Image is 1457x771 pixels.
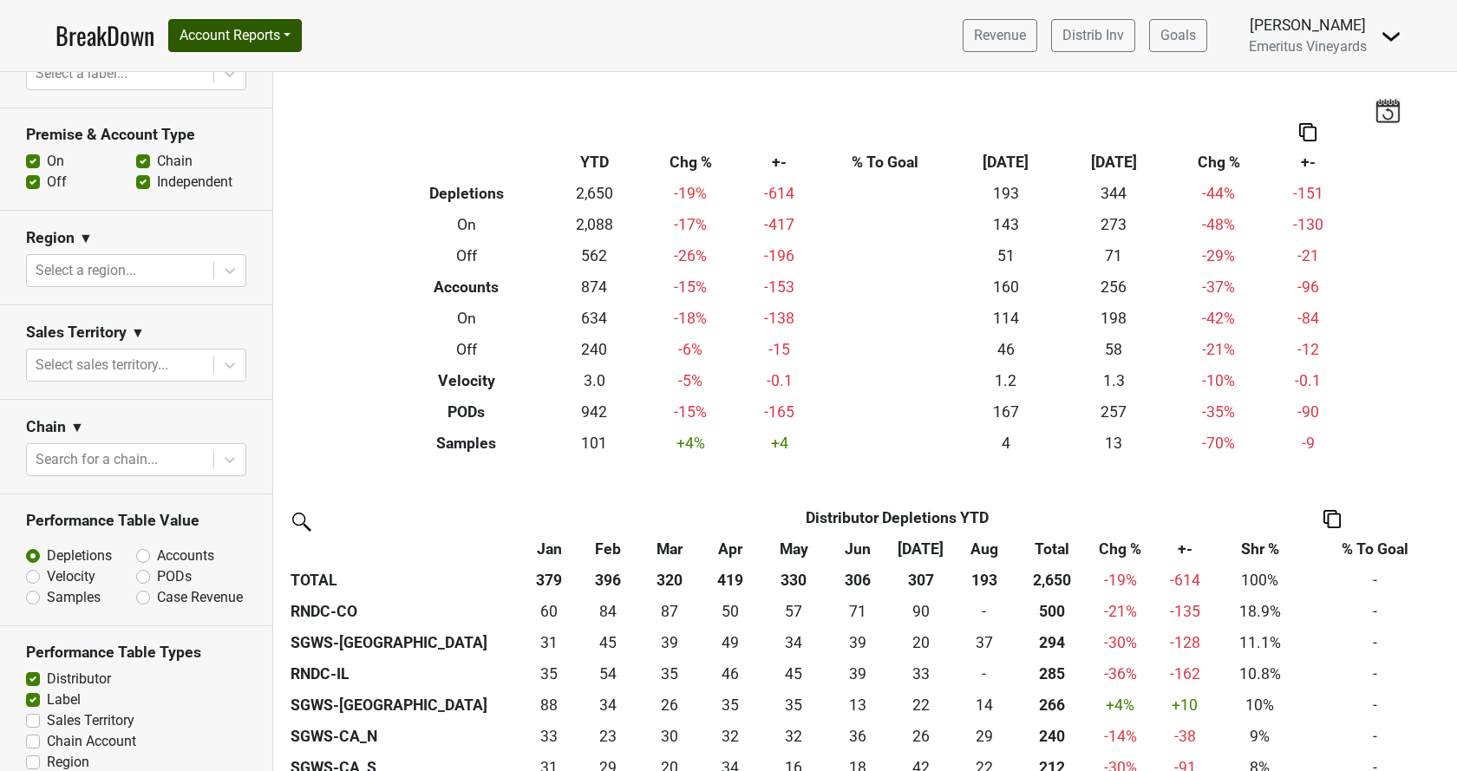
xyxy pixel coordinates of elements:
h3: Premise & Account Type [26,126,246,144]
h3: Chain [26,418,66,436]
div: 13 [830,694,885,716]
td: 13.334 [826,689,889,721]
div: 36 [830,725,885,748]
td: - [1303,627,1447,658]
img: Copy to clipboard [1323,510,1341,528]
button: Account Reports [168,19,302,52]
td: 1.2 [951,365,1060,396]
label: Chain Account [47,731,136,752]
td: 256 [1060,271,1168,303]
div: 35 [644,663,695,685]
label: On [47,151,64,172]
td: 71 [1060,240,1168,271]
div: 33 [526,725,572,748]
td: -17 % [640,209,742,240]
th: Chg %: activate to sort column ascending [1088,533,1153,565]
label: Accounts [157,546,214,566]
td: 87.667 [521,689,576,721]
td: 30 [640,721,699,752]
span: ▼ [79,228,93,249]
td: 37.418 [952,627,1016,658]
td: - [1303,689,1447,721]
td: -19 % [640,178,742,209]
td: 51 [951,240,1060,271]
td: -417 [742,209,819,240]
th: On [384,303,549,334]
td: +4 [742,428,819,459]
div: 14 [957,694,1012,716]
th: Off [384,240,549,271]
div: 87 [644,600,695,623]
td: -30 % [1088,627,1153,658]
td: 100% [1218,565,1303,596]
img: filter [286,506,314,534]
div: 26 [893,725,949,748]
label: Velocity [47,566,95,587]
div: -38 [1157,725,1213,748]
td: 1.3 [1060,365,1168,396]
th: Velocity [384,365,549,396]
div: 37 [957,631,1012,654]
a: BreakDown [56,17,154,54]
td: 0 [952,658,1016,689]
th: 330 [762,565,826,596]
td: 2,088 [549,209,640,240]
td: -153 [742,271,819,303]
th: 419 [699,565,762,596]
td: 13.501 [952,689,1016,721]
th: +-: activate to sort column ascending [1153,533,1217,565]
span: ▼ [70,417,84,438]
th: Apr: activate to sort column ascending [699,533,762,565]
div: 39 [830,663,885,685]
span: -19% [1104,572,1137,589]
label: Label [47,689,81,710]
div: 45 [767,663,822,685]
div: 54 [581,663,637,685]
td: 34.5 [762,689,826,721]
td: -21 % [1088,596,1153,627]
th: 284.884 [1016,658,1088,689]
th: +- [1270,147,1347,178]
td: 198 [1060,303,1168,334]
td: 38.919 [826,627,889,658]
td: 58 [1060,334,1168,365]
th: Chg % [1168,147,1270,178]
td: 38.917 [640,627,699,658]
td: -12 [1270,334,1347,365]
td: 21.5 [889,689,952,721]
th: [DATE] [1060,147,1168,178]
td: -44 % [1168,178,1270,209]
div: 285 [1020,663,1083,685]
td: 34.168 [762,627,826,658]
div: 35 [767,694,822,716]
div: 34 [767,631,822,654]
th: Off [384,334,549,365]
th: 265.835 [1016,689,1088,721]
td: 34.5 [521,658,576,689]
label: Samples [47,587,101,608]
td: 28.5 [952,721,1016,752]
td: 101 [549,428,640,459]
td: 34.5 [640,658,699,689]
td: -151 [1270,178,1347,209]
td: 10% [1218,689,1303,721]
td: - [1303,658,1447,689]
label: Chain [157,151,193,172]
label: Depletions [47,546,112,566]
th: [DATE] [951,147,1060,178]
h3: Sales Territory [26,323,127,342]
div: 20 [893,631,949,654]
div: 240 [1020,725,1083,748]
td: -196 [742,240,819,271]
th: SGWS-[GEOGRAPHIC_DATA] [286,689,521,721]
td: -35 % [1168,396,1270,428]
div: 33 [893,663,949,685]
div: 266 [1020,694,1083,716]
div: - [957,663,1012,685]
td: 562 [549,240,640,271]
div: 49 [703,631,759,654]
span: ▼ [131,323,145,343]
th: &nbsp;: activate to sort column ascending [286,533,521,565]
div: +10 [1157,694,1213,716]
th: 239.667 [1016,721,1088,752]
